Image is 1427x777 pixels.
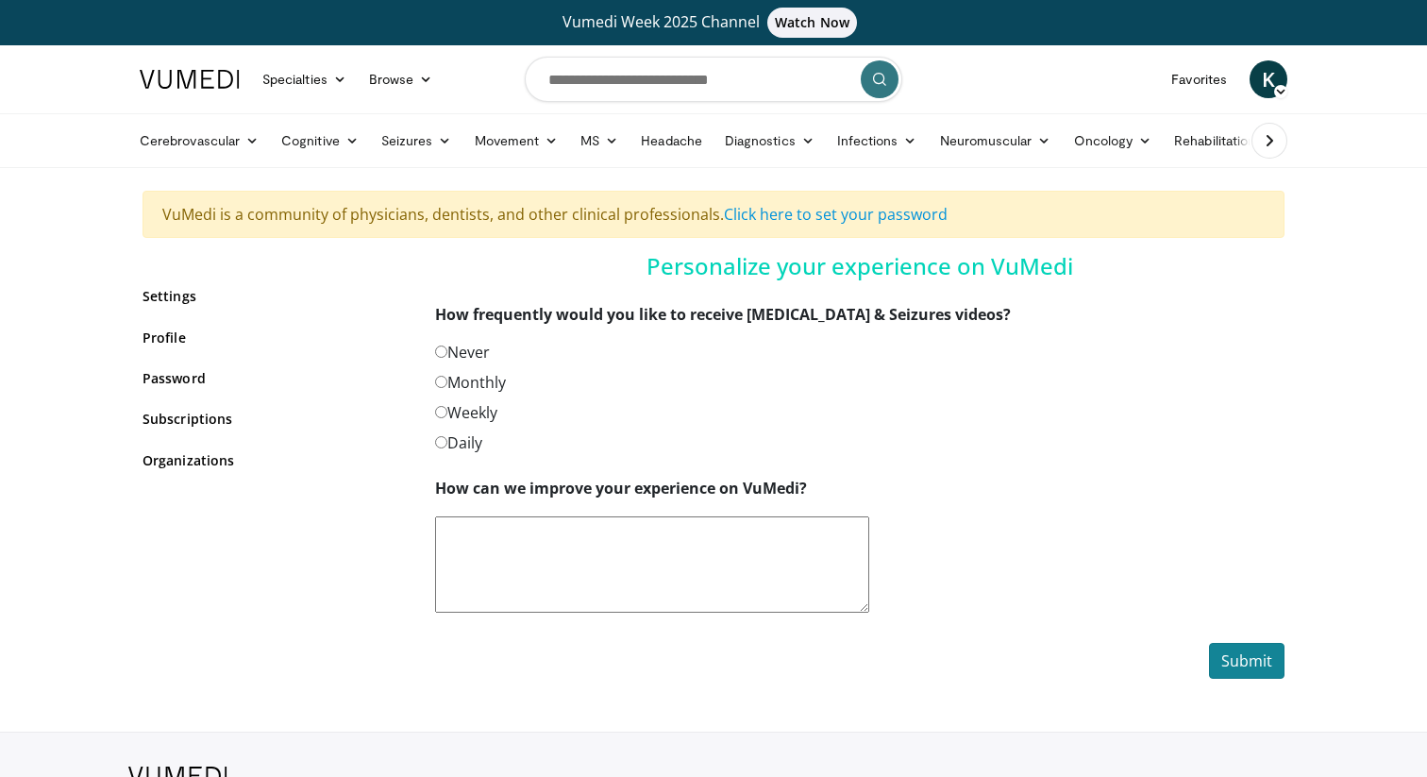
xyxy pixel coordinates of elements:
[435,371,506,394] label: Monthly
[435,436,447,448] input: Daily
[767,8,857,38] span: Watch Now
[128,122,270,160] a: Cerebrovascular
[562,11,865,32] span: Vumedi Week 2025 Channel
[630,122,713,160] a: Headache
[140,70,240,89] img: VuMedi Logo
[929,122,1063,160] a: Neuromuscular
[435,406,447,418] input: Weekly
[713,122,826,160] a: Diagnostics
[525,57,902,102] input: Search topics, interventions
[435,253,1284,280] h4: Personalize your experience on VuMedi
[435,346,447,358] input: Never
[143,328,407,347] a: Profile
[435,477,807,499] label: How can we improve your experience on VuMedi?
[435,431,482,454] label: Daily
[143,286,407,306] a: Settings
[1163,122,1267,160] a: Rehabilitation
[435,401,497,424] label: Weekly
[1160,60,1238,98] a: Favorites
[1209,643,1284,679] button: Submit
[435,304,1011,325] strong: How frequently would you like to receive [MEDICAL_DATA] & Seizures videos?
[143,450,407,470] a: Organizations
[143,8,1284,38] a: Vumedi Week 2025 ChannelWatch Now
[435,341,490,363] label: Never
[143,409,407,429] a: Subscriptions
[270,122,370,160] a: Cognitive
[143,368,407,388] a: Password
[143,191,1284,238] div: VuMedi is a community of physicians, dentists, and other clinical professionals.
[358,60,445,98] a: Browse
[370,122,463,160] a: Seizures
[435,376,447,388] input: Monthly
[1250,60,1287,98] a: K
[826,122,929,160] a: Infections
[569,122,630,160] a: MS
[251,60,358,98] a: Specialties
[724,204,948,225] a: Click here to set your password
[1063,122,1164,160] a: Oncology
[463,122,570,160] a: Movement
